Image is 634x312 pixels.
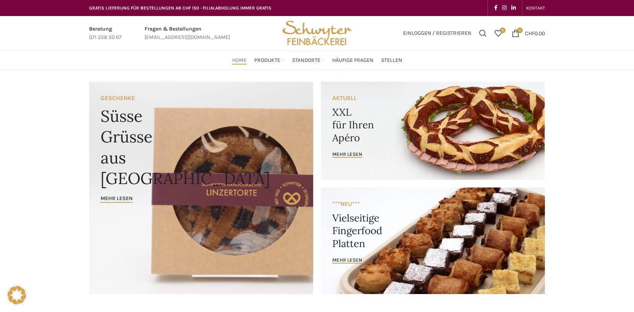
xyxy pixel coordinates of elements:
[292,53,325,68] a: Standorte
[321,188,545,294] a: Banner link
[321,82,545,180] a: Banner link
[526,5,545,11] span: KONTAKT
[509,3,518,13] a: Linkedin social link
[89,82,313,294] a: Banner link
[280,16,354,50] img: Bäckerei Schwyter
[332,53,374,68] a: Häufige Fragen
[254,53,284,68] a: Produkte
[89,5,271,11] span: GRATIS LIEFERUNG FÜR BESTELLUNGEN AB CHF 150 - FILIALABHOLUNG IMMER GRATIS
[517,27,523,33] span: 0
[332,57,374,64] span: Häufige Fragen
[292,57,320,64] span: Standorte
[491,26,506,41] div: Meine Wunschliste
[381,57,402,64] span: Stellen
[500,3,509,13] a: Instagram social link
[525,30,545,36] bdi: 0.00
[492,3,500,13] a: Facebook social link
[89,25,122,42] a: Infobox link
[85,53,549,68] div: Main navigation
[525,30,535,36] span: CHF
[381,53,402,68] a: Stellen
[522,0,549,16] div: Secondary navigation
[508,26,549,41] a: 0 CHF0.00
[280,29,354,36] a: Site logo
[232,57,247,64] span: Home
[491,26,506,41] a: 0
[399,26,475,41] a: Einloggen / Registrieren
[475,26,491,41] a: Suchen
[526,0,545,16] a: KONTAKT
[232,53,247,68] a: Home
[500,27,506,33] span: 0
[403,31,471,36] span: Einloggen / Registrieren
[145,25,230,42] a: Infobox link
[254,57,280,64] span: Produkte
